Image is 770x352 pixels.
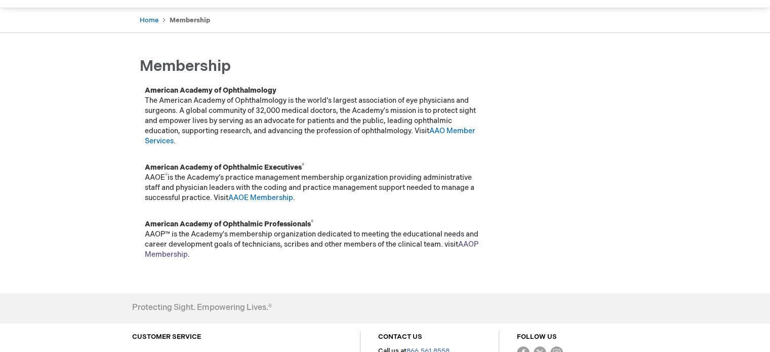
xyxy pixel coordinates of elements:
[145,163,304,172] strong: American Academy of Ophthalmic Executives
[165,173,168,179] sup: ®
[378,333,422,341] a: CONTACT US
[145,86,484,146] p: The American Academy of Ophthalmology is the world’s largest association of eye physicians and su...
[132,303,272,312] h4: Protecting Sight. Empowering Lives.®
[140,16,158,24] a: Home
[145,219,484,260] p: AAOP™ is the Academy's membership organization dedicated to meeting the educational needs and car...
[302,163,304,169] sup: ®
[311,219,313,225] sup: ®
[140,57,231,75] span: Membership
[145,220,313,228] strong: American Academy of Ophthalmic Professionals
[170,16,210,24] strong: Membership
[517,333,557,341] a: FOLLOW US
[145,163,484,203] p: AAOE is the Academy’s practice management membership organization providing administrative staff ...
[228,193,293,202] a: AAOE Membership
[132,333,201,341] a: CUSTOMER SERVICE
[145,86,276,95] strong: American Academy of Ophthalmology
